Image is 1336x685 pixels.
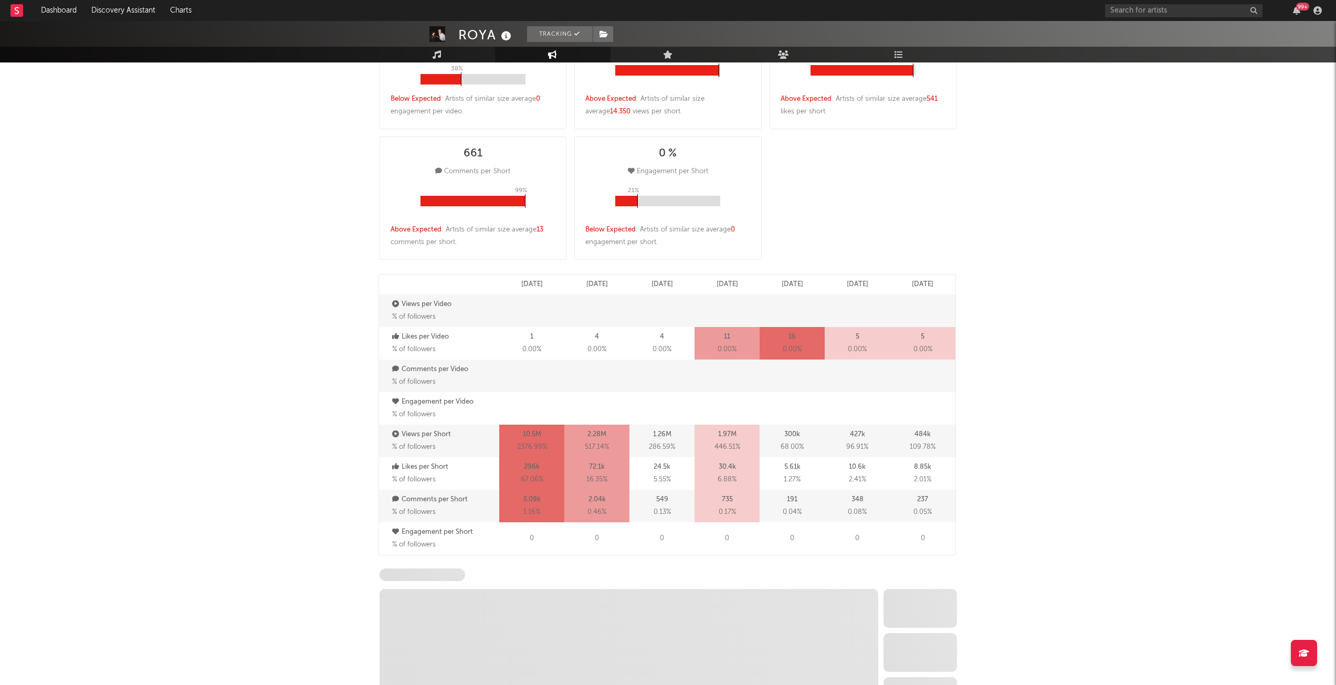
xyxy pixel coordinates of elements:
span: % of followers [392,444,436,450]
span: 0 [536,96,540,102]
p: 10.5M [523,428,541,441]
p: Comments per Short [392,493,497,506]
span: % of followers [392,346,436,353]
p: 16 [788,331,796,343]
div: Comments per Short [435,165,510,178]
p: 5 [856,331,859,343]
span: 0.05 % [913,506,932,519]
div: : Artists of similar size average comments per short . [391,224,556,249]
p: Engagement per Video [392,396,497,408]
p: 21 % [628,184,639,197]
span: 0.08 % [848,506,867,519]
p: 30.4k [719,461,736,473]
span: 13 [536,226,543,233]
span: 14.350 [610,108,630,115]
p: 237 [917,493,928,506]
span: % of followers [392,313,436,320]
span: % of followers [392,378,436,385]
p: 1.97M [718,428,737,441]
div: : Artists of similar size average views per short . [585,93,751,118]
p: 2.28M [587,428,606,441]
p: Views per Video [392,298,497,311]
p: 2.04k [588,493,606,506]
p: 10.6k [849,461,866,473]
span: 1.27 % [784,473,801,486]
p: Likes per Video [392,331,497,343]
span: 0.13 % [654,506,671,519]
span: Below Expected [391,96,441,102]
p: 72.1k [589,461,605,473]
span: 68.00 % [781,441,804,454]
span: 0.00 % [653,343,671,356]
p: 348 [851,493,864,506]
span: YouTube Subscribers [380,568,465,581]
span: 0.04 % [783,506,802,519]
p: 5.09k [523,493,541,506]
p: 5.61k [784,461,801,473]
p: 4 [660,331,664,343]
div: 99 + [1296,3,1309,10]
p: 24.5k [654,461,670,473]
span: 0.00 % [783,343,802,356]
span: 109.78 % [910,441,935,454]
div: 0 [499,522,564,555]
span: 517.14 % [585,441,609,454]
p: 4 [595,331,599,343]
span: Above Expected [781,96,832,102]
div: 0 [890,522,955,555]
p: 735 [722,493,733,506]
p: 8.85k [914,461,931,473]
span: % of followers [392,541,436,548]
input: Search for artists [1105,4,1263,17]
p: Likes per Short [392,461,497,473]
span: % of followers [392,509,436,515]
span: 96.91 % [846,441,868,454]
p: Views per Short [392,428,497,441]
span: 286.59 % [649,441,675,454]
p: [DATE] [521,278,543,291]
p: [DATE] [717,278,738,291]
span: 0.00 % [522,343,541,356]
p: 99 % [515,184,527,197]
p: 11 [724,331,730,343]
button: Tracking [527,26,593,42]
span: 0.17 % [719,506,736,519]
span: Above Expected [585,96,636,102]
span: % of followers [392,476,436,483]
div: 0 [564,522,629,555]
p: 300k [784,428,800,441]
div: 661 [464,147,482,160]
span: 0.46 % [587,506,606,519]
span: Below Expected [585,226,636,233]
p: Comments per Video [392,363,497,376]
div: : Artists of similar size average likes per short . [781,93,946,118]
span: Above Expected [391,226,441,233]
div: 0 [629,522,695,555]
span: 0.00 % [587,343,606,356]
button: 99+ [1293,6,1300,15]
span: 0.00 % [718,343,737,356]
p: 549 [656,493,668,506]
p: 296k [524,461,540,473]
span: % of followers [392,411,436,418]
p: 427k [850,428,865,441]
div: 0 [760,522,825,555]
span: 5.55 % [654,473,671,486]
span: 541 [927,96,938,102]
p: 484k [914,428,931,441]
span: 446.51 % [714,441,740,454]
span: 2.41 % [849,473,866,486]
span: 16.35 % [586,473,607,486]
div: : Artists of similar size average engagement per video . [391,93,556,118]
div: ROYA [458,26,514,44]
p: [DATE] [782,278,803,291]
span: 1.16 % [523,506,540,519]
p: 38 % [451,62,463,75]
p: Engagement per Short [392,526,497,539]
span: 2376.99 % [517,441,547,454]
div: 0 [695,522,760,555]
p: 5 [921,331,924,343]
span: 0.00 % [913,343,932,356]
p: 1 [530,331,533,343]
span: 0 [731,226,735,233]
